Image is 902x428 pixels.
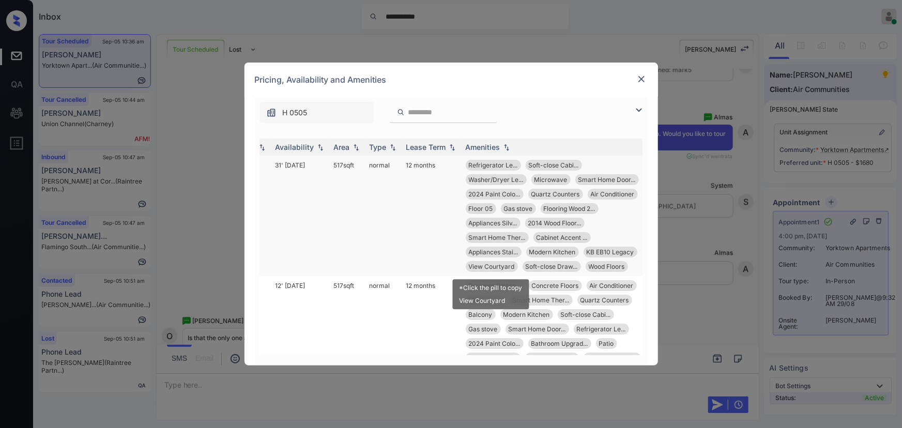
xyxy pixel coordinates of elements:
span: Appliances Stai... [469,248,518,256]
div: Type [370,143,387,151]
img: sorting [315,144,326,151]
span: Soft-close Cabi... [561,311,611,318]
div: Amenities [466,143,500,151]
span: Microwave [534,176,568,184]
img: icon-zuma [633,104,645,116]
span: 2014 Wood Floor... [528,219,582,227]
span: Cabinet Accent ... [537,234,588,241]
td: normal [365,156,402,276]
img: icon-zuma [266,108,277,118]
span: Appliances Silv... [469,354,517,362]
span: Soft-close Draw... [526,263,578,270]
span: Smart Home Door... [509,325,566,333]
span: Smart Home Door... [578,176,636,184]
span: Flooring Wood 2... [544,205,595,212]
td: 12 months [402,156,462,276]
td: 517 sqft [330,156,365,276]
span: Air Conditioner [591,190,635,198]
span: Balcony [469,311,493,318]
span: KB EB10 Legacy [587,248,634,256]
span: Refrigerator Le... [469,161,518,169]
span: Smart Home Ther... [513,296,570,304]
span: Floor 05 [469,205,493,212]
div: *Click the pill to copy [460,284,523,292]
span: H 0505 [283,107,308,118]
img: sorting [351,144,361,151]
div: Area [334,143,350,151]
td: 31' [DATE] [271,156,330,276]
img: icon-zuma [397,108,405,117]
span: Bathroom Upgrad... [531,340,588,347]
img: sorting [388,144,398,151]
span: Cabinet Accent ... [587,354,638,362]
td: normal [365,276,402,411]
span: 2024 Paint Colo... [469,340,521,347]
span: Refrigerator Le... [577,325,626,333]
span: Quartz Counters [580,296,629,304]
span: Quartz Counters [531,190,580,198]
span: Air Conditioner [590,282,634,289]
span: Appliances Silv... [469,219,517,227]
img: close [636,74,647,84]
div: Availability [276,143,314,151]
span: Soft-close Cabi... [529,161,579,169]
span: Concrete Floors [532,282,579,289]
span: Smart Home Ther... [469,234,526,241]
td: 12' [DATE] [271,276,330,411]
span: Modern Kitchen [529,248,576,256]
img: sorting [257,144,267,151]
td: 12 months [402,276,462,411]
td: 517 sqft [330,276,365,411]
span: Gas stove [504,205,533,212]
span: KB EB10 Legacy [528,354,576,362]
span: Gas stove [469,325,498,333]
img: sorting [501,144,512,151]
span: Modern Kitchen [503,311,550,318]
span: Patio [599,340,614,347]
div: View Courtyard [460,297,523,304]
span: 2024 Paint Colo... [469,190,521,198]
span: View Courtyard [469,263,515,270]
img: sorting [447,144,457,151]
div: Lease Term [406,143,446,151]
span: Wood Floors [589,263,625,270]
div: Pricing, Availability and Amenities [244,63,658,97]
span: Washer/Dryer Le... [469,176,524,184]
